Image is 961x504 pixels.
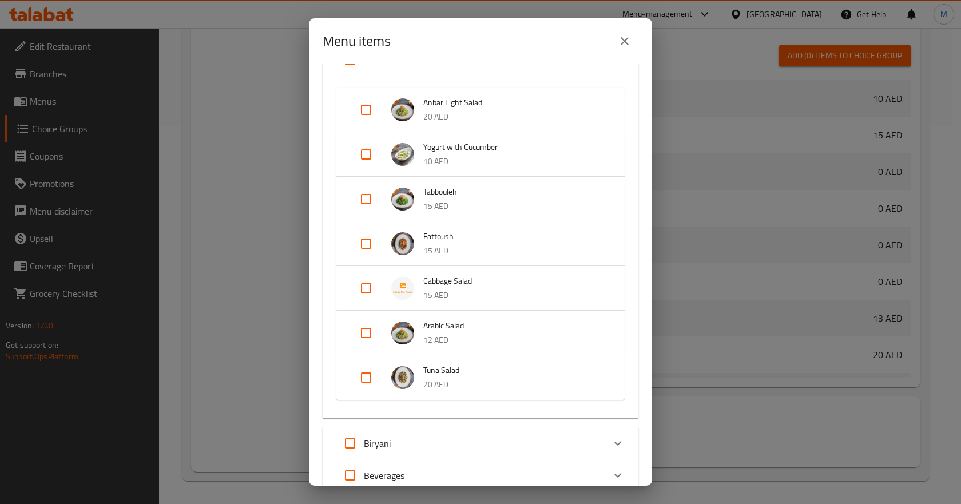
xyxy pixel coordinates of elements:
[391,188,414,211] img: Tabbouleh
[611,27,638,55] button: close
[364,53,389,67] p: Salads
[391,232,414,255] img: Fattoush
[423,154,602,169] p: 10 AED
[423,274,602,288] span: Cabbage Salad
[391,277,414,300] img: Cabbage Salad
[336,311,625,355] div: Expand
[336,132,625,177] div: Expand
[423,140,602,154] span: Yogurt with Cucumber
[423,199,602,213] p: 15 AED
[423,110,602,124] p: 20 AED
[364,436,391,450] p: Biryani
[423,96,602,110] span: Anbar Light Salad
[423,229,602,244] span: Fattoush
[391,143,414,166] img: Yogurt with Cucumber
[423,319,602,333] span: Arabic Salad
[423,333,602,347] p: 12 AED
[323,32,391,50] h2: Menu items
[423,288,602,303] p: 15 AED
[423,378,602,392] p: 20 AED
[336,355,625,400] div: Expand
[336,266,625,311] div: Expand
[323,459,638,491] div: Expand
[323,78,638,418] div: Expand
[323,427,638,459] div: Expand
[423,244,602,258] p: 15 AED
[336,221,625,266] div: Expand
[336,177,625,221] div: Expand
[423,185,602,199] span: Tabbouleh
[391,322,414,344] img: Arabic Salad
[364,469,404,482] p: Beverages
[391,98,414,121] img: Anbar Light Salad
[391,366,414,389] img: Tuna Salad
[336,88,625,132] div: Expand
[423,363,602,378] span: Tuna Salad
